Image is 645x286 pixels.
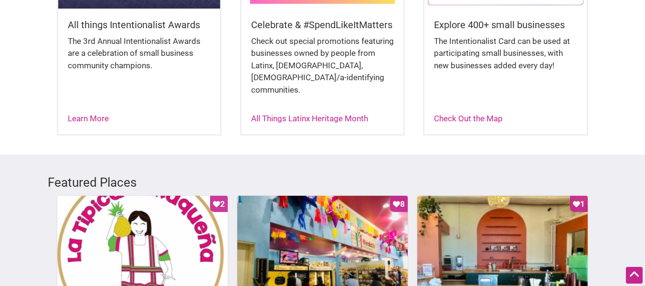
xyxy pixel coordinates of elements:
[626,267,643,284] div: Scroll Back to Top
[68,18,211,32] h5: All things Intentionalist Awards
[434,114,503,123] a: Check Out the Map
[68,35,211,82] div: The 3rd Annual Intentionalist Awards are a celebration of small business community champions.
[48,174,597,191] h3: Featured Places
[251,35,394,106] div: Check out special promotions featuring businesses owned by people from Latinx, [DEMOGRAPHIC_DATA]...
[251,114,368,123] a: All Things Latinx Heritage Month
[434,35,577,82] div: The Intentionalist Card can be used at participating small businesses, with new businesses added ...
[251,18,394,32] h5: Celebrate & #SpendLikeItMatters
[434,18,577,32] h5: Explore 400+ small businesses
[68,114,109,123] a: Learn More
